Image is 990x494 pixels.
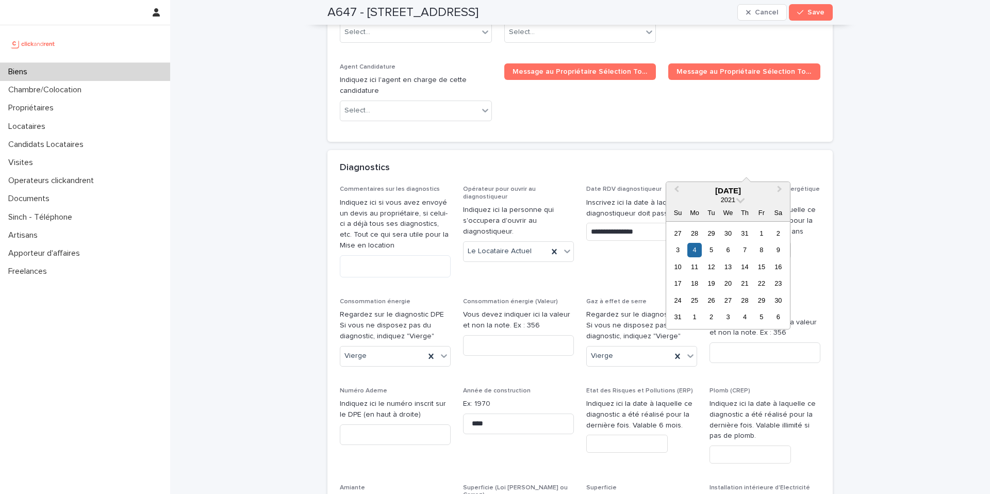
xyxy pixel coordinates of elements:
span: Le Locataire Actuel [468,246,532,257]
div: Select... [344,105,370,116]
div: Choose Wednesday, January 20th, 2021 [721,276,735,290]
p: Locataires [4,122,54,131]
div: Choose Thursday, January 7th, 2021 [738,243,752,257]
div: Select... [509,27,535,38]
div: Choose Sunday, December 27th, 2020 [671,226,685,240]
p: Inscrivez ici la date à laquelle le diagnostiqueur doit passer [586,197,697,219]
div: Choose Monday, December 28th, 2020 [687,226,701,240]
span: Agent Candidature [340,64,395,70]
span: Consommation énergie [340,299,410,305]
span: 2021 [721,196,735,204]
div: Choose Friday, February 5th, 2021 [754,310,768,324]
p: Indiquez ici la date à laquelle ce diagnostic a été réalisé pour la dernière fois. Valable illimi... [709,399,820,441]
div: Choose Wednesday, February 3rd, 2021 [721,310,735,324]
div: Choose Tuesday, February 2nd, 2021 [704,310,718,324]
span: Gaz à effet de serre [586,299,647,305]
div: Choose Wednesday, December 30th, 2020 [721,226,735,240]
p: Documents [4,194,58,204]
div: Choose Monday, January 18th, 2021 [687,276,701,290]
div: We [721,206,735,220]
p: Candidats Locataires [4,140,92,150]
h2: A647 - [STREET_ADDRESS] [327,5,478,20]
p: Operateurs clickandrent [4,176,102,186]
span: Année de construction [463,388,531,394]
div: Choose Thursday, January 28th, 2021 [738,293,752,307]
div: Choose Monday, January 11th, 2021 [687,260,701,274]
div: Choose Sunday, January 24th, 2021 [671,293,685,307]
p: Propriétaires [4,103,62,113]
span: Vierge [344,351,367,361]
div: Choose Wednesday, January 6th, 2021 [721,243,735,257]
p: Indiquez ici le numéro inscrit sur le DPE (en haut à droite) [340,399,451,420]
div: Choose Friday, January 15th, 2021 [754,260,768,274]
div: Choose Tuesday, January 5th, 2021 [704,243,718,257]
p: Indiquez ici l'agent en charge de cette candidature [340,75,492,96]
div: month 2021-01 [669,225,786,325]
div: Choose Friday, January 29th, 2021 [754,293,768,307]
div: Sa [771,206,785,220]
div: Choose Thursday, January 14th, 2021 [738,260,752,274]
p: Sinch - Téléphone [4,212,80,222]
p: Visites [4,158,41,168]
p: Regardez sur le diagnostic DPE Si vous ne disposez pas du diagnostic, indiquez "Vierge" [586,309,697,341]
button: Cancel [737,4,787,21]
p: Ex: 1970 [463,399,574,409]
button: Previous Month [667,183,684,200]
p: Chambre/Colocation [4,85,90,95]
a: Message au Propriétaire Sélection Top 2 [668,63,820,80]
div: Choose Monday, January 25th, 2021 [687,293,701,307]
p: Biens [4,67,36,77]
span: Plomb (CREP) [709,388,750,394]
div: Choose Sunday, January 10th, 2021 [671,260,685,274]
span: Message au Propriétaire Sélection Top 1 [513,68,648,75]
div: Choose Tuesday, January 26th, 2021 [704,293,718,307]
div: Choose Saturday, January 30th, 2021 [771,293,785,307]
p: Apporteur d'affaires [4,249,88,258]
span: Vierge [591,351,613,361]
div: Fr [754,206,768,220]
div: Choose Tuesday, December 29th, 2020 [704,226,718,240]
h2: Diagnostics [340,162,390,174]
span: Numéro Ademe [340,388,387,394]
div: [DATE] [666,186,790,195]
div: Select... [344,27,370,38]
p: Indiquez ici si vous avez envoyé un devis au propriétaire, si celui-ci a déjà tous ses diagnostic... [340,197,451,251]
div: Choose Thursday, February 4th, 2021 [738,310,752,324]
div: Choose Thursday, January 21st, 2021 [738,276,752,290]
a: Message au Propriétaire Sélection Top 1 [504,63,656,80]
img: UCB0brd3T0yccxBKYDjQ [8,34,58,54]
div: Choose Wednesday, January 27th, 2021 [721,293,735,307]
div: Choose Saturday, January 2nd, 2021 [771,226,785,240]
p: Vous devez indiquer ici la valeur et non la note. Ex : 356 [463,309,574,331]
button: Save [789,4,833,21]
div: Choose Monday, February 1st, 2021 [687,310,701,324]
button: Next Month [772,183,789,200]
div: Choose Tuesday, January 12th, 2021 [704,260,718,274]
span: Etat des Risques et Pollutions (ERP) [586,388,693,394]
span: Save [807,9,824,16]
p: Artisans [4,230,46,240]
div: Choose Thursday, December 31st, 2020 [738,226,752,240]
p: Indiquez ici la personne qui s'occupera d'ouvrir au diagnostiqueur. [463,205,574,237]
span: Consommation énergie (Valeur) [463,299,558,305]
div: Choose Sunday, January 3rd, 2021 [671,243,685,257]
span: Opérateur pour ouvrir au diagnostiqueur [463,186,536,200]
div: Choose Tuesday, January 19th, 2021 [704,276,718,290]
span: Installation intérieure d'Electricité [709,485,810,491]
div: Tu [704,206,718,220]
span: Message au Propriétaire Sélection Top 2 [676,68,812,75]
span: Cancel [755,9,778,16]
p: Freelances [4,267,55,276]
div: Choose Saturday, January 16th, 2021 [771,260,785,274]
div: Choose Friday, January 22nd, 2021 [754,276,768,290]
div: Choose Friday, January 8th, 2021 [754,243,768,257]
div: Choose Saturday, January 23rd, 2021 [771,276,785,290]
div: Choose Friday, January 1st, 2021 [754,226,768,240]
div: Su [671,206,685,220]
div: Choose Sunday, January 31st, 2021 [671,310,685,324]
div: Mo [687,206,701,220]
span: Amiante [340,485,365,491]
p: Indiquez ici la date à laquelle ce diagnostic a été réalisé pour la dernière fois. Valable 6 mois. [586,399,697,431]
span: Commentaires sur les diagnostics [340,186,440,192]
div: Choose Saturday, February 6th, 2021 [771,310,785,324]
